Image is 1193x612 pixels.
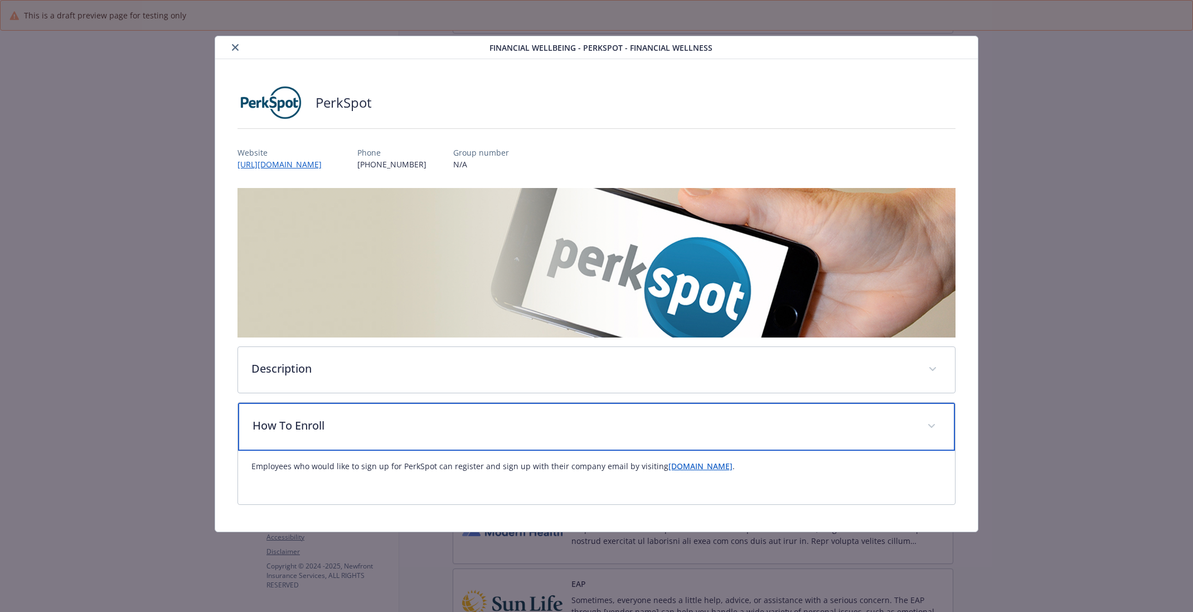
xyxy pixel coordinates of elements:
p: Description [251,360,915,377]
img: banner [237,188,956,338]
span: Financial Wellbeing - PerkSpot - Financial Wellness [489,42,712,54]
div: Description [238,347,955,393]
p: Group number [453,147,509,158]
p: How To Enroll [253,417,914,434]
div: details for plan Financial Wellbeing - PerkSpot - Financial Wellness [119,36,1074,532]
p: [PHONE_NUMBER] [357,158,426,170]
h2: PerkSpot [316,93,372,112]
a: [URL][DOMAIN_NAME] [237,159,331,170]
a: [DOMAIN_NAME] [668,461,733,471]
p: Phone [357,147,426,158]
p: Website [237,147,331,158]
img: PerkSpot [237,86,304,119]
div: How To Enroll [238,403,955,451]
p: Employees who would like to sign up for PerkSpot can register and sign up with their company emai... [251,460,942,473]
p: N/A [453,158,509,170]
button: close [229,41,242,54]
div: How To Enroll [238,451,955,504]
